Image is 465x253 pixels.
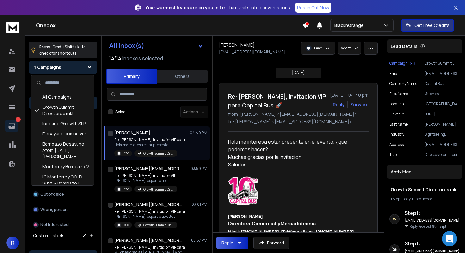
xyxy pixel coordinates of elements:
button: Reply [333,101,345,108]
label: Select [115,109,127,114]
p: [EMAIL_ADDRESS][DOMAIN_NAME] [219,49,285,55]
p: [EMAIL_ADDRESS][DOMAIN_NAME] [425,71,460,76]
font: [PERSON_NAME] [228,214,263,219]
span: Cmd + Shift + k [52,43,80,50]
p: to: [PERSON_NAME] <[EMAIL_ADDRESS][DOMAIN_NAME]> [228,119,369,125]
p: Company Name [389,81,417,86]
p: 03:01 PM [191,202,207,207]
div: Saludos [228,161,363,168]
div: Desayuno con neivor [32,129,92,139]
span: 14 / 14 [109,55,121,62]
p: [URL][DOMAIN_NAME] [425,112,460,117]
div: Open Intercom Messenger [442,231,457,246]
p: Directora comercial y mercadotecnia [425,152,460,157]
h1: Growth Summit Directores mkt [391,186,459,193]
p: Growth Summit Directores mkt [425,61,460,66]
strong: Your warmest leads are on your site [146,4,225,10]
div: Reply [221,240,233,246]
p: Address [389,142,404,147]
h1: Re: [PERSON_NAME], invitación VIP para Capital Bus 🚀 [228,92,326,110]
p: [DATE] [292,70,305,75]
div: Activities [387,165,462,179]
p: Re: [PERSON_NAME], invitación VIP para [114,209,185,214]
p: 1 [15,117,21,122]
p: industry [389,132,404,137]
span: 1 Step [391,196,400,202]
h1: [PERSON_NAME] [219,42,255,48]
div: Bombazo Desayuno Atom [DATE][PERSON_NAME] [32,139,92,162]
p: [PERSON_NAME], espero que [114,178,177,183]
p: Verónica [425,91,460,96]
p: Growth Summit Directores mkt [143,187,174,192]
h1: [PERSON_NAME] [114,130,150,136]
p: Re: [PERSON_NAME], invitación VIP [114,173,177,178]
p: Growth Summit Directores mkt [143,223,174,228]
p: 02:57 PM [191,238,207,243]
p: 04:40 PM [190,130,207,135]
div: Monterrey Bombazo 2 [32,162,92,172]
p: Out of office [40,192,64,197]
p: Press to check for shortcuts. [39,44,86,56]
p: [PERSON_NAME] [425,122,460,127]
p: Growth Summit Directores mkt [143,151,174,156]
p: [EMAIL_ADDRESS][DOMAIN_NAME] [425,142,460,147]
p: Wrong person [40,207,68,212]
p: First Name [389,91,408,96]
p: Capital Bus [425,81,460,86]
p: Email [389,71,399,76]
p: Sightseeing Transportation [425,132,460,137]
p: Last Name [389,122,408,127]
div: Muchas gracias por la invitación [228,153,363,161]
p: from: [PERSON_NAME] <[EMAIL_ADDRESS][DOMAIN_NAME]> [228,111,369,117]
button: Others [157,69,208,83]
p: Lead [314,46,322,51]
p: Lead [122,223,129,227]
div: IG Monterrey COLD 2025 - Bombazo 1 [32,172,92,188]
p: [GEOGRAPHIC_DATA], [GEOGRAPHIC_DATA], [GEOGRAPHIC_DATA] [425,101,460,107]
h3: Custom Labels [33,232,65,239]
div: | [391,197,459,202]
p: Lead [122,151,129,156]
p: Add to [341,46,351,51]
h6: Step 1 : [405,240,460,247]
h6: Step 1 : [405,209,460,217]
p: BlacknOrange [334,22,366,29]
p: Campaign [389,61,408,66]
span: 9th, sept [432,224,446,229]
button: Forward [253,237,289,249]
img: AIorK4yKA2pX13asmTmP8o7m2XFB-Fm_-Ny66EeoFXNupmo6QqcN_hEk0bzouh0B8U2Ochn-6aQPj4JIWW0e [228,176,258,206]
p: Hola me interesa estar presente [114,142,185,147]
p: Lead Details [391,43,418,49]
b: Directora Comercial y [228,221,280,226]
font: Móvil: [PHONE_NUMBER] | [228,230,282,234]
span: R [6,237,19,249]
h3: Inboxes selected [122,55,163,62]
p: title [389,152,397,157]
div: Forward [350,101,369,108]
div: All Campaigns [32,92,92,102]
span: 1 day in sequence [402,196,432,202]
h1: [PERSON_NAME][EMAIL_ADDRESS][DOMAIN_NAME] [114,201,184,208]
p: Reply Received [410,224,446,229]
p: Re: [PERSON_NAME], invitación VIP para [114,137,185,142]
b: Mercadotecnia [280,221,316,226]
h1: [PERSON_NAME][EMAIL_ADDRESS][PERSON_NAME][DOMAIN_NAME] [114,165,184,172]
div: Inbound Grrowth SLP [32,119,92,129]
img: logo [6,22,19,33]
p: 03:59 PM [190,166,207,171]
h1: 1 Campaigns [34,64,61,70]
p: Reach Out Now [297,4,329,11]
div: Hola me interesa estar presente en el evento, ¿qué podemos hacer? [228,138,363,153]
h1: [PERSON_NAME][EMAIL_ADDRESS][DOMAIN_NAME] [114,237,184,243]
p: [PERSON_NAME], espero que estés [114,214,185,219]
p: location [389,101,404,107]
div: Growth Summit Directores mkt [32,102,92,119]
p: Get Free Credits [414,22,449,29]
p: [DATE] : 04:40 pm [330,92,369,98]
font: Teléfono oficina: [PHONE_NUMBER] Ext. 106 [228,230,355,242]
p: Not Interested [40,222,69,227]
p: Lead [122,187,129,191]
p: linkedin [389,112,404,117]
h3: Filters [29,84,97,93]
button: Primary [106,69,157,84]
